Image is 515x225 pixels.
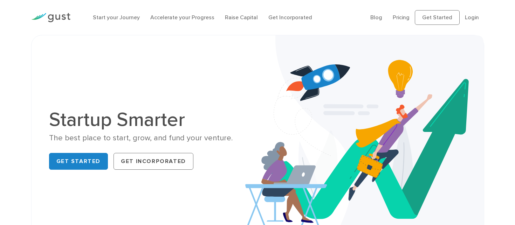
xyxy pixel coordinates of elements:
[49,133,253,143] div: The best place to start, grow, and fund your venture.
[49,110,253,129] h1: Startup Smarter
[150,14,214,21] a: Accelerate your Progress
[114,153,193,170] a: Get Incorporated
[49,153,108,170] a: Get Started
[268,14,312,21] a: Get Incorporated
[31,13,70,22] img: Gust Logo
[370,14,382,21] a: Blog
[225,14,258,21] a: Raise Capital
[415,10,460,25] a: Get Started
[465,14,479,21] a: Login
[393,14,410,21] a: Pricing
[93,14,140,21] a: Start your Journey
